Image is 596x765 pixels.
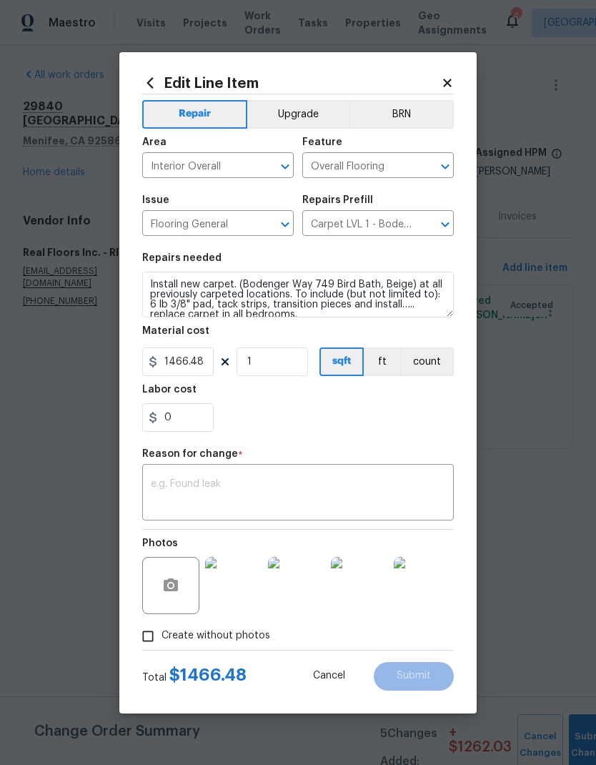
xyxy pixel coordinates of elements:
[364,347,400,376] button: ft
[142,449,238,459] h5: Reason for change
[319,347,364,376] button: sqft
[302,137,342,147] h5: Feature
[142,385,197,395] h5: Labor cost
[142,668,247,685] div: Total
[142,326,209,336] h5: Material cost
[142,538,178,548] h5: Photos
[435,214,455,235] button: Open
[169,666,247,683] span: $ 1466.48
[349,100,454,129] button: BRN
[142,137,167,147] h5: Area
[247,100,349,129] button: Upgrade
[162,628,270,643] span: Create without photos
[275,157,295,177] button: Open
[142,195,169,205] h5: Issue
[142,253,222,263] h5: Repairs needed
[142,100,247,129] button: Repair
[313,671,345,681] span: Cancel
[397,671,431,681] span: Submit
[142,272,454,317] textarea: Install new carpet. (Bodenger Way 749 Bird Bath, Beige) at all previously carpeted locations. To ...
[400,347,454,376] button: count
[435,157,455,177] button: Open
[142,75,441,91] h2: Edit Line Item
[290,662,368,691] button: Cancel
[275,214,295,235] button: Open
[374,662,454,691] button: Submit
[302,195,373,205] h5: Repairs Prefill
